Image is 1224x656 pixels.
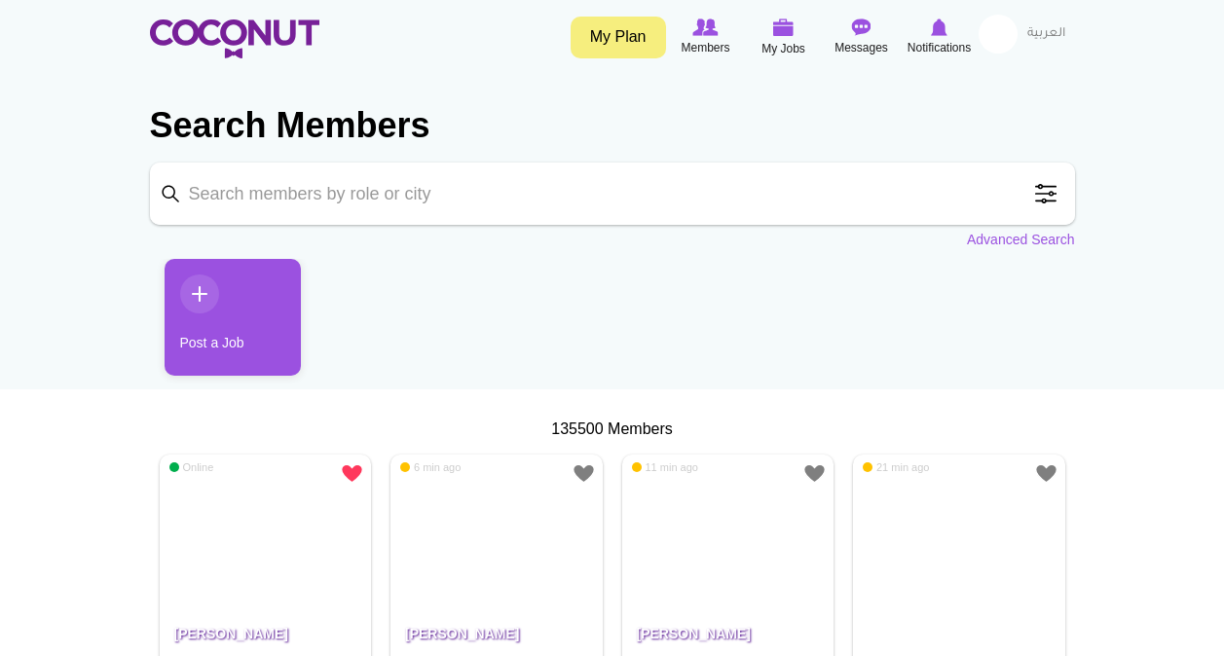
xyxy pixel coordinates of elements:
[681,38,729,57] span: Members
[802,461,827,486] a: Add to Favourites
[852,18,872,36] img: Messages
[150,163,1075,225] input: Search members by role or city
[150,102,1075,149] h2: Search Members
[340,461,364,486] a: Remove from Favourites
[761,39,805,58] span: My Jobs
[150,419,1075,441] div: 135500 Members
[150,259,286,390] li: 1 / 1
[745,15,823,60] a: My Jobs My Jobs
[571,17,666,58] a: My Plan
[901,15,979,59] a: Notifications Notifications
[823,15,901,59] a: Messages Messages
[773,18,795,36] img: My Jobs
[169,460,214,474] span: Online
[931,18,947,36] img: Notifications
[572,461,596,486] a: Add to Favourites
[863,460,929,474] span: 21 min ago
[667,15,745,59] a: Browse Members Members
[632,460,698,474] span: 11 min ago
[165,259,301,376] a: Post a Job
[150,19,319,58] img: Home
[400,460,461,474] span: 6 min ago
[908,38,971,57] span: Notifications
[1018,15,1075,54] a: العربية
[835,38,888,57] span: Messages
[692,18,718,36] img: Browse Members
[967,230,1075,249] a: Advanced Search
[1034,461,1058,486] a: Add to Favourites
